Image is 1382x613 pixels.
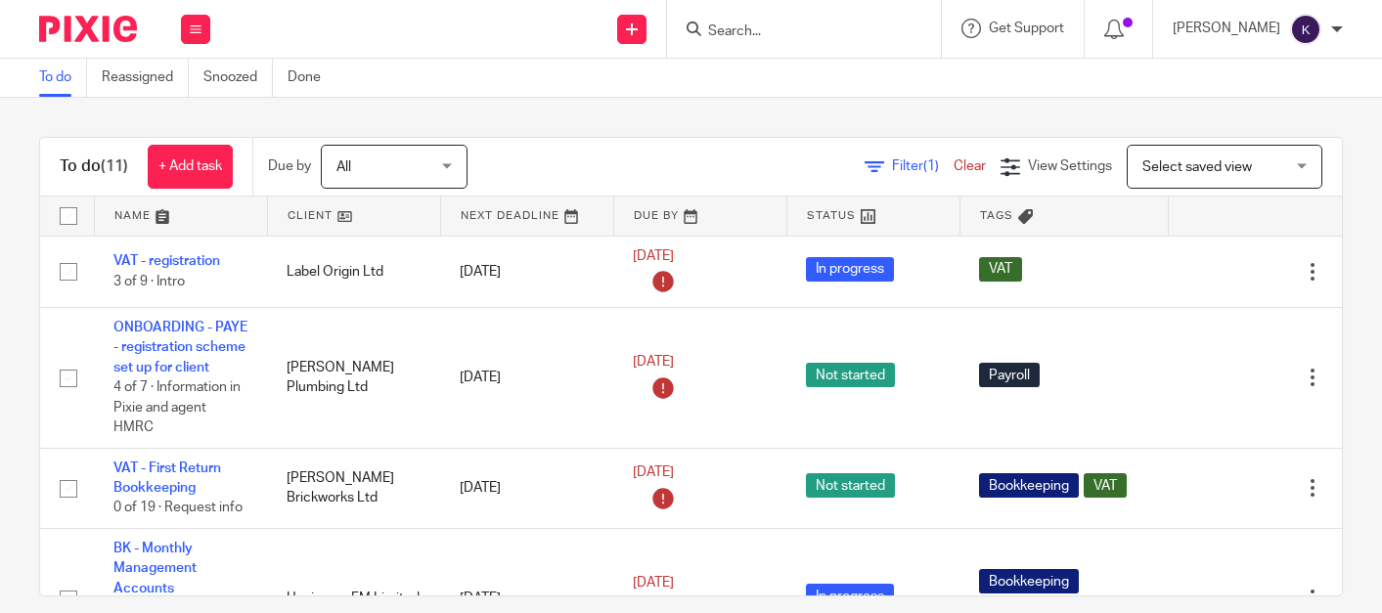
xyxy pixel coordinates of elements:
a: + Add task [148,145,233,189]
span: Filter [892,159,954,173]
span: Tags [980,210,1013,221]
span: [DATE] [633,576,674,590]
span: [DATE] [633,465,674,479]
span: Bookkeeping [979,569,1079,593]
input: Search [706,23,882,41]
td: Label Origin Ltd [267,236,440,308]
img: svg%3E [1290,14,1321,45]
span: In progress [806,584,894,608]
a: Reassigned [102,59,189,97]
span: Not started [806,363,895,387]
span: VAT [979,257,1022,282]
span: All [336,160,351,174]
span: (11) [101,158,128,174]
h1: To do [60,156,128,177]
span: Not started [806,473,895,498]
td: [PERSON_NAME] Brickworks Ltd [267,448,440,528]
span: Select saved view [1142,160,1252,174]
span: VAT [1084,473,1127,498]
a: Clear [954,159,986,173]
span: [DATE] [633,249,674,263]
span: Bookkeeping [979,473,1079,498]
td: [DATE] [440,308,613,449]
a: Done [288,59,335,97]
span: (1) [923,159,939,173]
a: To do [39,59,87,97]
td: [PERSON_NAME] Plumbing Ltd [267,308,440,449]
span: [DATE] [633,355,674,369]
span: Payroll [979,363,1040,387]
a: Snoozed [203,59,273,97]
p: [PERSON_NAME] [1173,19,1280,38]
p: Due by [268,156,311,176]
img: Pixie [39,16,137,42]
a: BK - Monthly Management Accounts [113,542,197,595]
a: VAT - registration [113,254,220,268]
td: [DATE] [440,236,613,308]
span: 4 of 7 · Information in Pixie and agent HMRC [113,380,241,434]
span: In progress [806,257,894,282]
a: VAT - First Return Bookkeeping [113,461,221,495]
span: 3 of 9 · Intro [113,275,185,288]
a: ONBOARDING - PAYE - registration scheme set up for client [113,321,247,374]
span: 0 of 19 · Request info [113,502,243,515]
span: Get Support [989,22,1064,35]
td: [DATE] [440,448,613,528]
span: View Settings [1028,159,1112,173]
